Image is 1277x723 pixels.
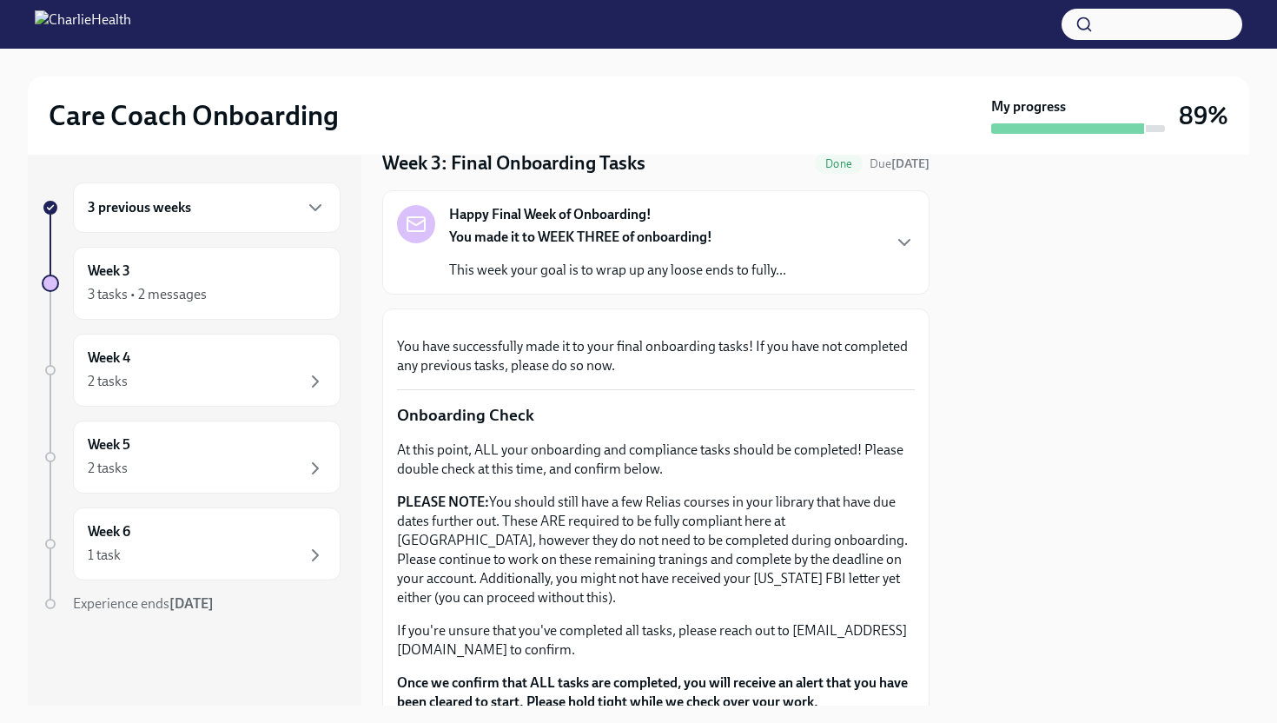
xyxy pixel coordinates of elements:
[382,150,645,176] h4: Week 3: Final Onboarding Tasks
[449,205,652,224] strong: Happy Final Week of Onboarding!
[88,459,128,478] div: 2 tasks
[42,334,341,407] a: Week 42 tasks
[88,285,207,304] div: 3 tasks • 2 messages
[88,372,128,391] div: 2 tasks
[1179,100,1228,131] h3: 89%
[88,435,130,454] h6: Week 5
[35,10,131,38] img: CharlieHealth
[88,522,130,541] h6: Week 6
[42,247,341,320] a: Week 33 tasks • 2 messages
[891,156,930,171] strong: [DATE]
[88,348,130,368] h6: Week 4
[169,595,214,612] strong: [DATE]
[397,493,915,607] p: You should still have a few Relias courses in your library that have due dates further out. These...
[42,421,341,494] a: Week 52 tasks
[991,97,1066,116] strong: My progress
[42,507,341,580] a: Week 61 task
[870,156,930,171] span: Due
[449,229,712,245] strong: You made it to WEEK THREE of onboarding!
[73,182,341,233] div: 3 previous weeks
[449,261,786,280] p: This week your goal is to wrap up any loose ends to fully...
[397,621,915,660] p: If you're unsure that you've completed all tasks, please reach out to [EMAIL_ADDRESS][DOMAIN_NAME...
[397,674,908,710] strong: Once we confirm that ALL tasks are completed, you will receive an alert that you have been cleare...
[88,546,121,565] div: 1 task
[397,337,915,375] p: You have successfully made it to your final onboarding tasks! If you have not completed any previ...
[88,198,191,217] h6: 3 previous weeks
[397,441,915,479] p: At this point, ALL your onboarding and compliance tasks should be completed! Please double check ...
[73,595,214,612] span: Experience ends
[397,494,489,510] strong: PLEASE NOTE:
[815,157,863,170] span: Done
[870,156,930,172] span: September 6th, 2025 10:00
[49,98,339,133] h2: Care Coach Onboarding
[88,262,130,281] h6: Week 3
[397,404,915,427] p: Onboarding Check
